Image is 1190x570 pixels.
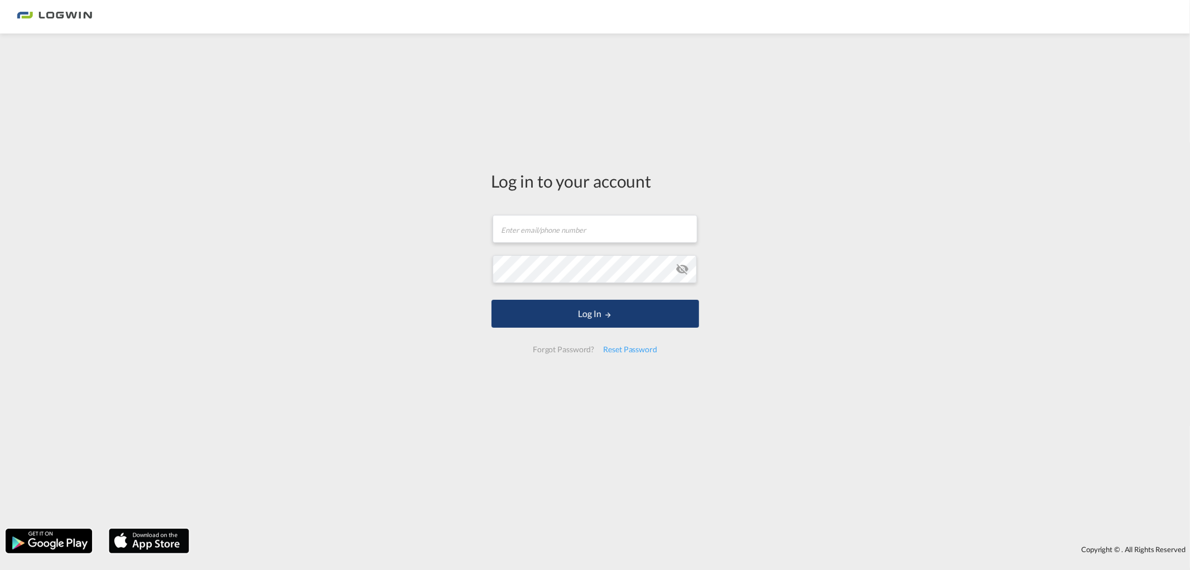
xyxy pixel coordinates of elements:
[528,339,599,360] div: Forgot Password?
[108,528,190,554] img: apple.png
[599,339,662,360] div: Reset Password
[493,215,697,243] input: Enter email/phone number
[17,4,92,30] img: 2761ae10d95411efa20a1f5e0282d2d7.png
[4,528,93,554] img: google.png
[195,540,1190,559] div: Copyright © . All Rights Reserved
[492,169,699,193] div: Log in to your account
[492,300,699,328] button: LOGIN
[676,262,689,276] md-icon: icon-eye-off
